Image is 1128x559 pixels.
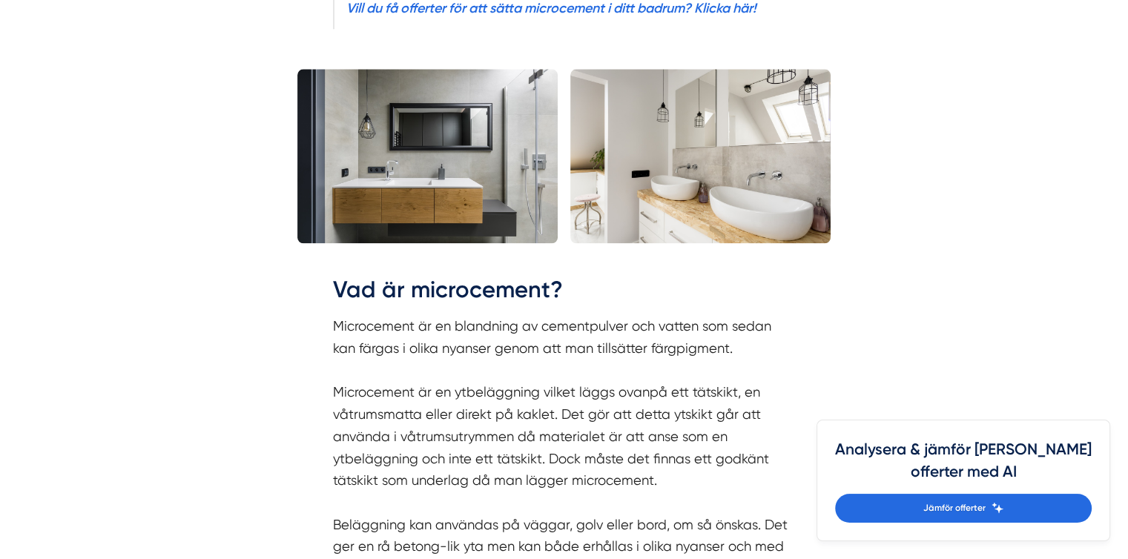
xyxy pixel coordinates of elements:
[923,501,986,515] span: Jämför offerter
[835,494,1092,523] a: Jämför offerter
[333,274,796,315] h2: Vad är microcement?
[835,438,1092,494] h4: Analysera & jämför [PERSON_NAME] offerter med AI
[297,69,558,243] img: bild
[570,69,831,243] img: bild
